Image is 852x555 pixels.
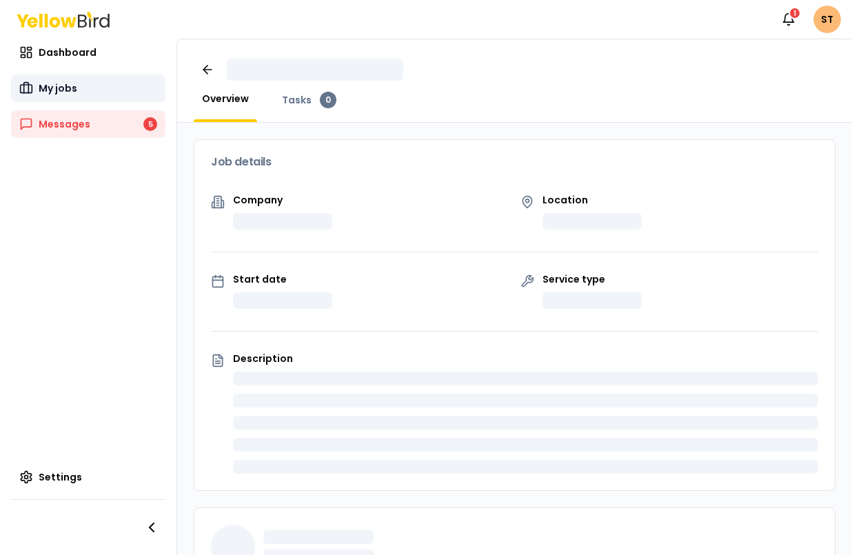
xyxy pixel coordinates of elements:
a: Dashboard [11,39,165,66]
h3: Job details [211,157,818,168]
a: Overview [194,92,257,105]
div: 5 [143,117,157,131]
p: Start date [233,274,332,284]
p: Company [233,195,332,205]
div: 0 [320,92,336,108]
a: Tasks0 [274,92,345,108]
a: My jobs [11,74,165,102]
span: Dashboard [39,46,97,59]
a: Messages5 [11,110,165,138]
span: ST [813,6,841,33]
p: Service type [542,274,642,284]
p: Location [542,195,642,205]
span: Overview [202,92,249,105]
div: 1 [789,7,801,19]
p: Description [233,354,818,363]
span: My jobs [39,81,77,95]
a: Settings [11,463,165,491]
button: 1 [775,6,802,33]
span: Settings [39,470,82,484]
span: Messages [39,117,90,131]
span: Tasks [282,93,312,107]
